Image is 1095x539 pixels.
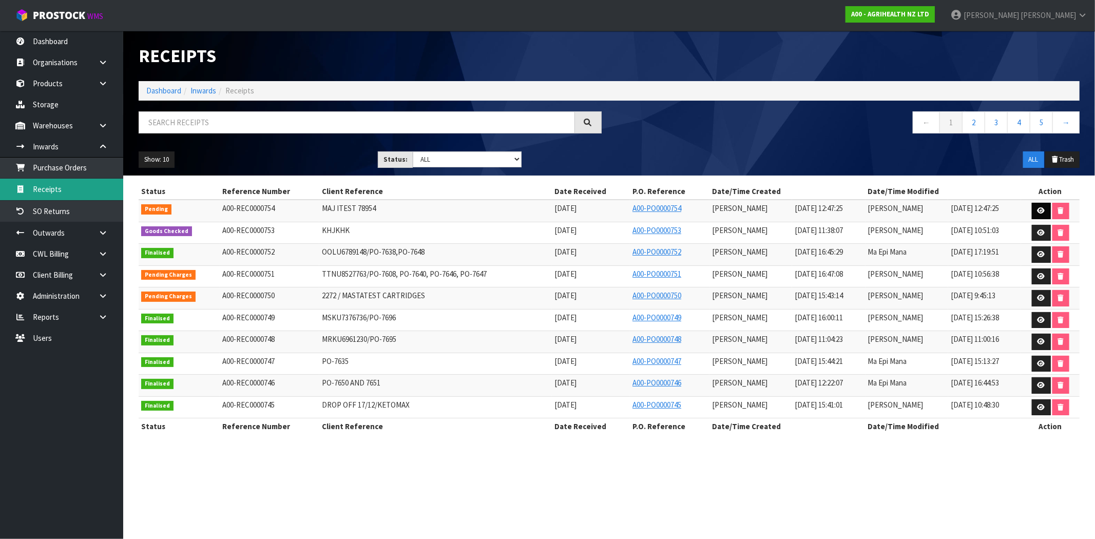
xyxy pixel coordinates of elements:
a: 4 [1007,111,1030,133]
span: ProStock [33,9,85,22]
span: [PERSON_NAME] [712,400,767,410]
span: [PERSON_NAME] [868,400,924,410]
span: Pending Charges [141,292,196,302]
span: [DATE] 11:00:16 [951,334,999,344]
span: [DATE] 17:19:51 [951,247,999,257]
a: 5 [1030,111,1053,133]
span: Finalised [141,248,174,258]
span: [DATE] 12:22:07 [795,378,843,388]
a: 2 [962,111,985,133]
span: [PERSON_NAME] [712,269,767,279]
th: Reference Number [220,418,319,435]
span: [DATE] [554,356,577,366]
span: [DATE] 12:47:25 [951,203,999,213]
span: [PERSON_NAME] [712,225,767,235]
span: [DATE] 9:45:13 [951,291,995,300]
span: [PERSON_NAME] [868,225,924,235]
span: [PERSON_NAME] [868,334,924,344]
strong: A00 - AGRIHEALTH NZ LTD [851,10,929,18]
th: Date/Time Created [709,183,866,200]
nav: Page navigation [617,111,1080,137]
th: Action [1021,183,1080,200]
span: Finalised [141,357,174,368]
span: [DATE] 12:47:25 [795,203,843,213]
a: A00-PO0000746 [632,378,681,388]
span: Ma Epi Mana [868,378,907,388]
th: Status [139,418,220,435]
button: Show: 10 [139,151,175,168]
span: [DATE] [554,225,577,235]
span: [DATE] 16:45:29 [795,247,843,257]
a: A00-PO0000748 [632,334,681,344]
span: [DATE] [554,269,577,279]
a: → [1052,111,1080,133]
span: [PERSON_NAME] [868,203,924,213]
span: A00-REC0000754 [222,203,275,213]
span: Finalised [141,379,174,389]
span: Ma Epi Mana [868,356,907,366]
span: Receipts [225,86,254,95]
th: Action [1021,418,1080,435]
th: Date Received [552,183,630,200]
a: A00-PO0000750 [632,291,681,300]
span: [DATE] [554,378,577,388]
input: Search receipts [139,111,575,133]
span: [PERSON_NAME] [964,10,1019,20]
span: Finalised [141,335,174,345]
span: [DATE] 10:48:30 [951,400,999,410]
a: A00 - AGRIHEALTH NZ LTD [846,6,935,23]
span: MAJ ITEST 78954 [322,203,376,213]
span: TTNU8527763/PO-7608, PO-7640, PO-7646, PO-7647 [322,269,487,279]
a: 3 [985,111,1008,133]
span: [DATE] [554,400,577,410]
a: 1 [939,111,963,133]
a: ← [913,111,940,133]
small: WMS [87,11,103,21]
span: Goods Checked [141,226,192,237]
th: Client Reference [319,418,552,435]
span: Ma Epi Mana [868,247,907,257]
th: Date/Time Modified [866,183,1022,200]
span: A00-REC0000748 [222,334,275,344]
span: [DATE] [554,313,577,322]
span: Finalised [141,401,174,411]
span: [PERSON_NAME] [712,356,767,366]
span: A00-REC0000751 [222,269,275,279]
span: [DATE] 15:43:14 [795,291,843,300]
strong: Status: [383,155,408,164]
span: DROP OFF 17/12/KETOMAX [322,400,410,410]
span: Finalised [141,314,174,324]
button: ALL [1023,151,1044,168]
button: Trash [1045,151,1080,168]
span: [PERSON_NAME] [712,203,767,213]
a: A00-PO0000752 [632,247,681,257]
a: Dashboard [146,86,181,95]
span: [DATE] 10:51:03 [951,225,999,235]
span: [DATE] [554,291,577,300]
th: Reference Number [220,183,319,200]
span: [DATE] [554,203,577,213]
a: A00-PO0000749 [632,313,681,322]
span: A00-REC0000752 [222,247,275,257]
span: [PERSON_NAME] [1021,10,1076,20]
span: [PERSON_NAME] [868,269,924,279]
span: [DATE] 16:47:08 [795,269,843,279]
span: KHJKHK [322,225,350,235]
span: A00-REC0000749 [222,313,275,322]
span: [PERSON_NAME] [868,291,924,300]
a: A00-PO0000747 [632,356,681,366]
span: [DATE] 11:38:07 [795,225,843,235]
span: A00-REC0000753 [222,225,275,235]
span: [DATE] [554,247,577,257]
span: Pending [141,204,171,215]
span: A00-REC0000747 [222,356,275,366]
span: A00-REC0000746 [222,378,275,388]
span: [DATE] 15:13:27 [951,356,999,366]
img: cube-alt.png [15,9,28,22]
th: P.O. Reference [630,418,709,435]
span: [PERSON_NAME] [712,378,767,388]
a: A00-PO0000754 [632,203,681,213]
th: Client Reference [319,183,552,200]
span: [DATE] [554,334,577,344]
span: [PERSON_NAME] [868,313,924,322]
